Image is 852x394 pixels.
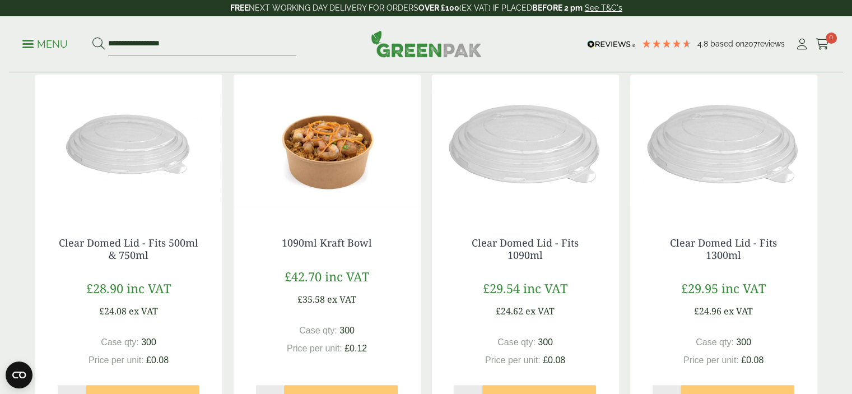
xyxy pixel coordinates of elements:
img: Clear Domed Lid - Fits 1000ml-0 [432,75,619,215]
a: Clear Domed Lid - Fits 1090ml [472,236,579,262]
img: Clear Domed Lid - Fits 1000ml-0 [630,75,817,215]
span: 300 [339,326,355,335]
img: GreenPak Supplies [371,30,482,57]
span: Case qty: [299,326,337,335]
span: reviews [757,39,785,48]
img: Kraft Bowl 1090ml with Prawns and Rice [234,75,421,215]
a: 1090ml Kraft Bowl [282,236,372,249]
span: 300 [141,337,156,347]
span: £0.08 [146,355,169,365]
span: £24.08 [99,305,127,317]
span: £24.96 [694,305,721,317]
span: ex VAT [327,293,356,305]
span: £0.08 [741,355,763,365]
span: 300 [538,337,553,347]
div: 4.79 Stars [641,39,692,49]
a: Clear Domed Lid - Fits 500ml & 750ml [59,236,198,262]
a: See T&C's [585,3,622,12]
i: My Account [795,39,809,50]
span: £24.62 [496,305,523,317]
a: Menu [22,38,68,49]
span: Case qty: [696,337,734,347]
span: £29.54 [483,280,520,296]
span: Based on [710,39,744,48]
strong: BEFORE 2 pm [532,3,583,12]
span: ex VAT [724,305,753,317]
span: Price per unit: [683,355,739,365]
span: 300 [736,337,751,347]
span: inc VAT [127,280,171,296]
span: £29.95 [681,280,718,296]
span: £0.12 [344,344,367,353]
button: Open CMP widget [6,361,32,388]
span: £28.90 [86,280,123,296]
span: Price per unit: [89,355,144,365]
span: £0.08 [543,355,565,365]
span: inc VAT [721,280,766,296]
i: Cart [816,39,830,50]
span: inc VAT [523,280,567,296]
img: Clear Domed Lid - Fits 750ml-0 [35,75,222,215]
span: inc VAT [325,268,369,285]
span: 4.8 [697,39,710,48]
strong: FREE [230,3,249,12]
span: Price per unit: [485,355,541,365]
img: REVIEWS.io [587,40,636,48]
strong: OVER £100 [418,3,459,12]
a: Clear Domed Lid - Fits 1300ml [670,236,777,262]
span: ex VAT [525,305,555,317]
span: ex VAT [129,305,158,317]
span: £35.58 [297,293,325,305]
span: £42.70 [285,268,322,285]
span: 0 [826,33,837,44]
span: 207 [744,39,757,48]
span: Case qty: [497,337,536,347]
a: 0 [816,36,830,53]
p: Menu [22,38,68,51]
span: Price per unit: [287,344,342,353]
span: Case qty: [101,337,139,347]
